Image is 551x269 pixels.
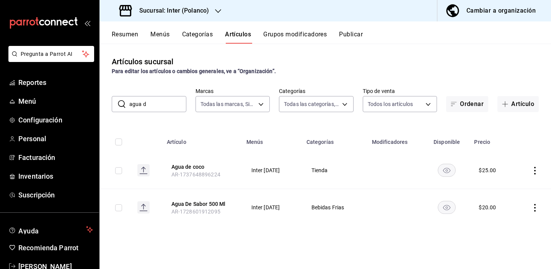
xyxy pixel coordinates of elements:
[129,96,186,112] input: Buscar artículo
[171,209,220,215] span: AR-1728601912095
[84,20,90,26] button: open_drawer_menu
[5,55,94,64] a: Pregunta a Parrot AI
[18,77,93,88] span: Reportes
[18,134,93,144] span: Personal
[18,171,93,181] span: Inventarios
[339,31,363,44] button: Publicar
[466,5,536,16] div: Cambiar a organización
[263,31,327,44] button: Grupos modificadores
[182,31,213,44] button: Categorías
[8,46,94,62] button: Pregunta a Parrot AI
[171,200,233,208] button: edit-product-location
[469,127,514,152] th: Precio
[201,100,256,108] span: Todas las marcas, Sin marca
[251,168,292,173] span: Inter [DATE]
[133,6,209,15] h3: Sucursal: Inter (Polanco)
[18,243,93,253] span: Recomienda Parrot
[171,163,233,171] button: edit-product-location
[21,50,82,58] span: Pregunta a Parrot AI
[18,96,93,106] span: Menú
[18,190,93,200] span: Suscripción
[242,127,302,152] th: Menús
[424,127,470,152] th: Disponible
[302,127,367,152] th: Categorías
[363,88,437,94] label: Tipo de venta
[196,88,270,94] label: Marcas
[225,31,251,44] button: Artículos
[18,152,93,163] span: Facturación
[531,204,539,212] button: actions
[150,31,170,44] button: Menús
[279,88,354,94] label: Categorías
[284,100,339,108] span: Todas las categorías, Sin categoría
[438,164,456,177] button: availability-product
[112,68,276,74] strong: Para editar los artículos o cambios generales, ve a “Organización”.
[112,31,138,44] button: Resumen
[367,127,424,152] th: Modificadores
[112,56,173,67] div: Artículos sucursal
[368,100,413,108] span: Todos los artículos
[112,31,551,44] div: navigation tabs
[311,168,358,173] span: Tienda
[497,96,539,112] button: Artículo
[251,205,292,210] span: Inter [DATE]
[446,96,488,112] button: Ordenar
[479,166,496,174] div: $ 25.00
[311,205,358,210] span: Bebidas Frias
[171,171,220,178] span: AR-1737648896224
[18,115,93,125] span: Configuración
[438,201,456,214] button: availability-product
[531,167,539,174] button: actions
[18,225,83,234] span: Ayuda
[479,204,496,211] div: $ 20.00
[162,127,242,152] th: Artículo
